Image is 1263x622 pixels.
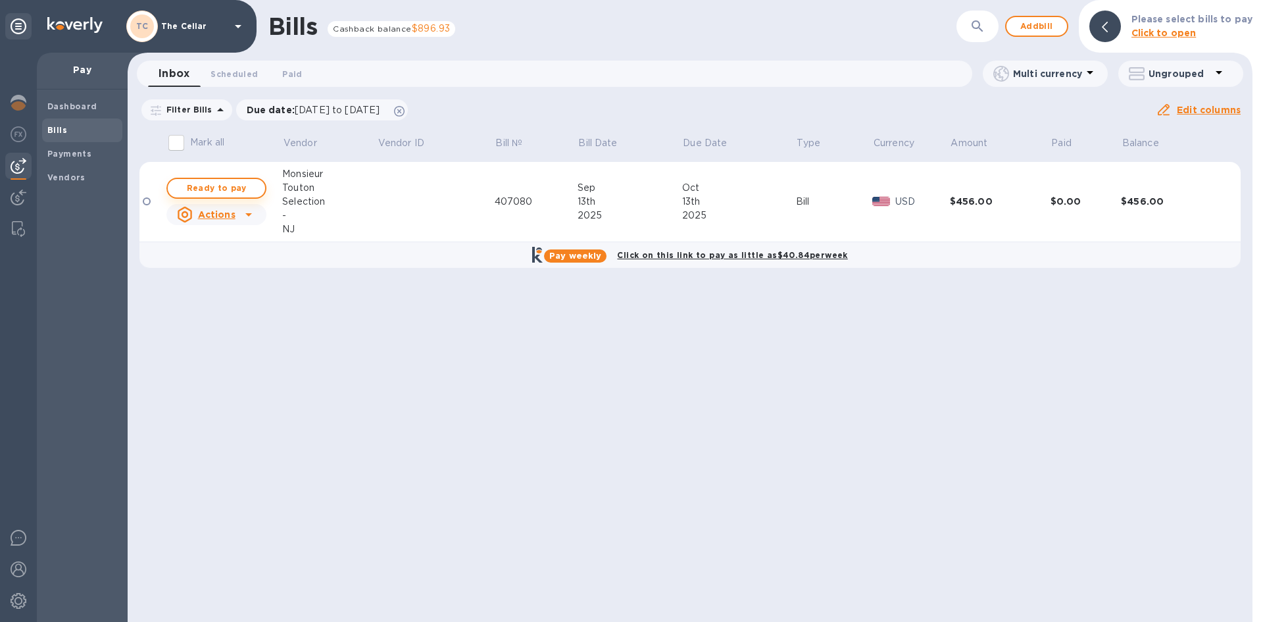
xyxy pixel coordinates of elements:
[549,251,601,261] b: Pay weekly
[161,22,227,31] p: The Cellar
[617,250,847,260] b: Click on this link to pay as little as $40.84 per week
[5,13,32,39] div: Unpin categories
[47,63,117,76] p: Pay
[1122,136,1176,150] span: Balance
[683,136,727,150] p: Due Date
[1122,136,1159,150] p: Balance
[1013,67,1082,80] p: Multi currency
[198,209,235,220] u: Actions
[378,136,424,150] p: Vendor ID
[874,136,914,150] p: Currency
[284,136,317,150] p: Vendor
[495,195,578,209] div: 407080
[282,222,377,236] div: NJ
[1131,28,1197,38] b: Click to open
[872,197,890,206] img: USD
[161,104,212,115] p: Filter Bills
[47,172,86,182] b: Vendors
[210,67,258,81] span: Scheduled
[247,103,387,117] p: Due date :
[796,195,873,209] div: Bill
[412,23,451,34] span: $896.93
[495,136,539,150] span: Bill №
[1121,195,1222,208] div: $456.00
[1131,14,1252,24] b: Please select bills to pay
[47,149,91,159] b: Payments
[282,67,302,81] span: Paid
[282,195,377,209] div: Selection
[11,126,26,142] img: Foreign exchange
[578,209,682,222] div: 2025
[951,136,1004,150] span: Amount
[1051,195,1122,208] div: $0.00
[282,209,377,222] div: -
[578,136,617,150] p: Bill Date
[47,101,97,111] b: Dashboard
[136,21,149,31] b: TC
[47,17,103,33] img: Logo
[1017,18,1056,34] span: Add bill
[578,181,682,195] div: Sep
[495,136,522,150] p: Bill №
[682,209,796,222] div: 2025
[1051,136,1089,150] span: Paid
[178,180,255,196] span: Ready to pay
[47,125,67,135] b: Bills
[295,105,380,115] span: [DATE] to [DATE]
[159,65,189,83] span: Inbox
[578,136,634,150] span: Bill Date
[797,136,820,150] p: Type
[282,167,377,181] div: Monsieur
[333,24,411,34] span: Cashback balance
[578,195,682,209] div: 13th
[895,195,950,209] p: USD
[951,136,987,150] p: Amount
[1177,105,1241,115] u: Edit columns
[284,136,334,150] span: Vendor
[682,181,796,195] div: Oct
[236,99,409,120] div: Due date:[DATE] to [DATE]
[683,136,744,150] span: Due Date
[166,178,266,199] button: Ready to pay
[190,136,224,149] p: Mark all
[950,195,1051,208] div: $456.00
[682,195,796,209] div: 13th
[378,136,441,150] span: Vendor ID
[282,181,377,195] div: Touton
[1149,67,1211,80] p: Ungrouped
[797,136,837,150] span: Type
[268,13,317,40] h1: Bills
[1051,136,1072,150] p: Paid
[1005,16,1068,37] button: Addbill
